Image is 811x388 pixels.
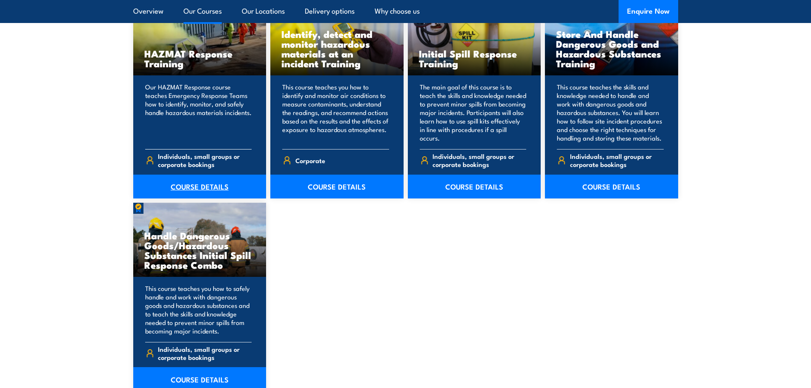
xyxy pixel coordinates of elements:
h3: Initial Spill Response Training [419,49,530,68]
p: Our HAZMAT Response course teaches Emergency Response Teams how to identify, monitor, and safely ... [145,83,252,142]
p: This course teaches you how to identify and monitor air conditions to measure contaminants, under... [282,83,389,142]
a: COURSE DETAILS [545,175,678,198]
a: COURSE DETAILS [133,175,267,198]
a: COURSE DETAILS [270,175,404,198]
h3: Handle Dangerous Goods/Hazardous Substances Initial Spill Response Combo [144,230,255,270]
p: This course teaches you how to safely handle and work with dangerous goods and hazardous substanc... [145,284,252,335]
span: Individuals, small groups or corporate bookings [158,345,252,361]
span: Individuals, small groups or corporate bookings [570,152,664,168]
p: This course teaches the skills and knowledge needed to handle and work with dangerous goods and h... [557,83,664,142]
a: COURSE DETAILS [408,175,541,198]
h3: HAZMAT Response Training [144,49,255,68]
h3: Store And Handle Dangerous Goods and Hazardous Substances Training [556,29,667,68]
span: Individuals, small groups or corporate bookings [433,152,526,168]
p: The main goal of this course is to teach the skills and knowledge needed to prevent minor spills ... [420,83,527,142]
h3: Identify, detect and monitor hazardous materials at an incident Training [281,29,393,68]
span: Corporate [295,154,325,167]
span: Individuals, small groups or corporate bookings [158,152,252,168]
